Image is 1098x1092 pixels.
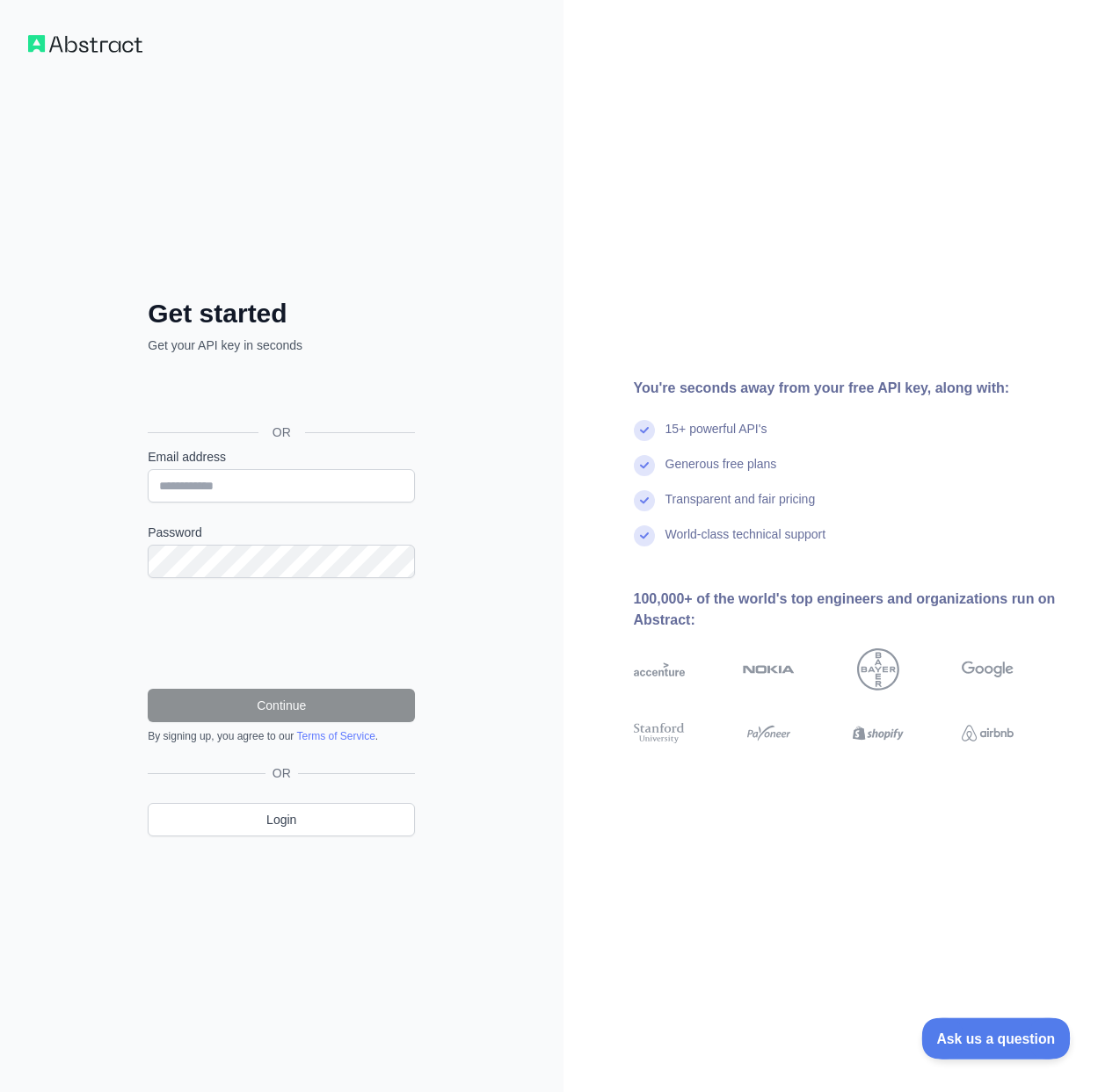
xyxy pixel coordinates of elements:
[743,648,795,691] img: nokia
[665,525,826,560] div: World-class technical support
[922,1017,1072,1059] iframe: Toggle Customer Support
[148,599,415,668] iframe: reCAPTCHA
[148,729,415,743] div: By signing up, you agree to our .
[265,764,298,782] span: OR
[28,35,142,53] img: Workflow
[148,298,415,329] h2: Get started
[634,378,1071,399] div: You're seconds away from your free API key, along with:
[148,689,415,722] button: Continue
[634,648,686,691] img: accenture
[148,448,415,466] label: Email address
[665,455,777,490] div: Generous free plans
[853,720,905,746] img: shopify
[665,420,767,455] div: 15+ powerful API's
[634,455,655,476] img: check mark
[962,720,1014,746] img: airbnb
[962,648,1014,691] img: google
[634,589,1071,631] div: 100,000+ of the world's top engineers and organizations run on Abstract:
[148,803,415,836] a: Login
[139,373,420,412] iframe: Кнопка "Увійти через Google"
[148,524,415,541] label: Password
[634,490,655,511] img: check mark
[148,336,415,354] p: Get your API key in seconds
[665,490,816,525] div: Transparent and fair pricing
[296,730,374,742] a: Terms of Service
[634,720,686,746] img: stanford university
[258,423,305,441] span: OR
[857,648,899,691] img: bayer
[634,525,655,546] img: check mark
[743,720,795,746] img: payoneer
[634,420,655,441] img: check mark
